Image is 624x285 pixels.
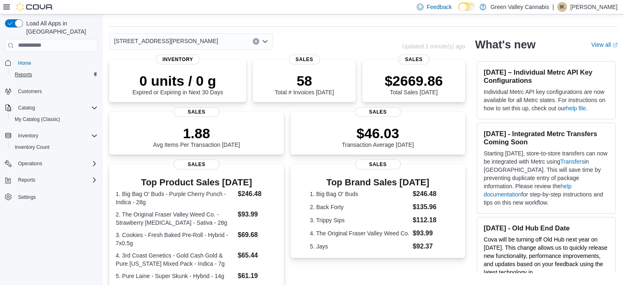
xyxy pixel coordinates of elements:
[2,85,101,97] button: Customers
[484,149,609,207] p: Starting [DATE], store-to-store transfers can now be integrated with Metrc using in [GEOGRAPHIC_D...
[15,103,38,113] button: Catalog
[116,251,234,268] dt: 4. 3rd Coast Genetics - Gold Cash Gold & Pure [US_STATE] Mixed Pack - Indica - 7g
[15,192,39,202] a: Settings
[18,105,35,111] span: Catalog
[342,125,414,148] div: Transaction Average [DATE]
[355,107,401,117] span: Sales
[289,55,320,64] span: Sales
[238,271,277,281] dd: $61.19
[2,102,101,114] button: Catalog
[116,190,234,206] dt: 1. Big Bag O' Buds - Purple Cherry Punch - Indica - 28g
[413,228,446,238] dd: $93.99
[15,86,98,96] span: Customers
[18,194,36,201] span: Settings
[18,60,31,66] span: Home
[114,36,218,46] span: [STREET_ADDRESS][PERSON_NAME]
[11,142,53,152] a: Inventory Count
[11,70,98,80] span: Reports
[484,224,609,232] h3: [DATE] - Old Hub End Date
[153,125,240,148] div: Avg Items Per Transaction [DATE]
[413,215,446,225] dd: $112.18
[15,144,50,150] span: Inventory Count
[116,178,277,187] h3: Top Product Sales [DATE]
[8,114,101,125] button: My Catalog (Classic)
[238,230,277,240] dd: $69.68
[310,216,409,224] dt: 3. Trippy Sips
[355,160,401,169] span: Sales
[5,54,98,224] nav: Complex example
[15,192,98,202] span: Settings
[552,2,554,12] p: |
[116,231,234,247] dt: 3. Cookies - Fresh Baked Pre-Roll - Hybrid - 7x0.5g
[274,73,334,89] p: 58
[385,73,443,89] p: $2669.86
[458,2,475,11] input: Dark Mode
[116,272,234,280] dt: 5. Pure Laine - Super Skunk - Hybrid - 14g
[402,43,465,50] p: Updated 1 minute(s) ago
[15,58,98,68] span: Home
[238,210,277,219] dd: $93.99
[490,2,549,12] p: Green Valley Cannabis
[570,2,617,12] p: [PERSON_NAME]
[385,73,443,96] div: Total Sales [DATE]
[484,236,607,284] span: Cova will be turning off Old Hub next year on [DATE]. This change allows us to quickly release ne...
[310,190,409,198] dt: 1. Big Bag O' Buds
[310,229,409,237] dt: 4. The Original Fraser Valley Weed Co.
[591,41,617,48] a: View allExternal link
[11,114,64,124] a: My Catalog (Classic)
[2,130,101,141] button: Inventory
[2,57,101,69] button: Home
[18,132,38,139] span: Inventory
[484,130,609,146] h3: [DATE] - Integrated Metrc Transfers Coming Soon
[156,55,200,64] span: Inventory
[18,160,42,167] span: Operations
[613,43,617,48] svg: External link
[427,3,452,11] span: Feedback
[174,107,219,117] span: Sales
[8,141,101,153] button: Inventory Count
[262,38,268,45] button: Open list of options
[342,125,414,141] p: $46.03
[413,242,446,251] dd: $92.37
[15,175,98,185] span: Reports
[310,203,409,211] dt: 2. Back Forty
[15,103,98,113] span: Catalog
[475,38,535,51] h2: What's new
[8,69,101,80] button: Reports
[16,3,53,11] img: Cova
[11,114,98,124] span: My Catalog (Classic)
[238,251,277,260] dd: $65.44
[253,38,259,45] button: Clear input
[2,158,101,169] button: Operations
[566,105,586,112] a: help file
[15,131,98,141] span: Inventory
[15,87,45,96] a: Customers
[484,88,609,112] p: Individual Metrc API key configurations are now available for all Metrc states. For instructions ...
[153,125,240,141] p: 1.88
[18,177,35,183] span: Reports
[15,131,41,141] button: Inventory
[15,116,60,123] span: My Catalog (Classic)
[413,202,446,212] dd: $135.96
[18,88,42,95] span: Customers
[15,175,39,185] button: Reports
[133,73,223,96] div: Expired or Expiring in Next 30 Days
[2,191,101,203] button: Settings
[274,73,334,96] div: Total # Invoices [DATE]
[557,2,567,12] div: Isabella Ketchum
[15,159,98,169] span: Operations
[560,2,564,12] span: IK
[560,158,585,165] a: Transfers
[116,210,234,227] dt: 2. The Original Fraser Valley Weed Co. - Strawberry [MEDICAL_DATA] - Sativa - 28g
[2,174,101,186] button: Reports
[23,19,98,36] span: Load All Apps in [GEOGRAPHIC_DATA]
[484,183,571,198] a: help documentation
[133,73,223,89] p: 0 units / 0 g
[413,189,446,199] dd: $246.48
[11,70,35,80] a: Reports
[310,242,409,251] dt: 5. Jays
[15,159,46,169] button: Operations
[15,71,32,78] span: Reports
[174,160,219,169] span: Sales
